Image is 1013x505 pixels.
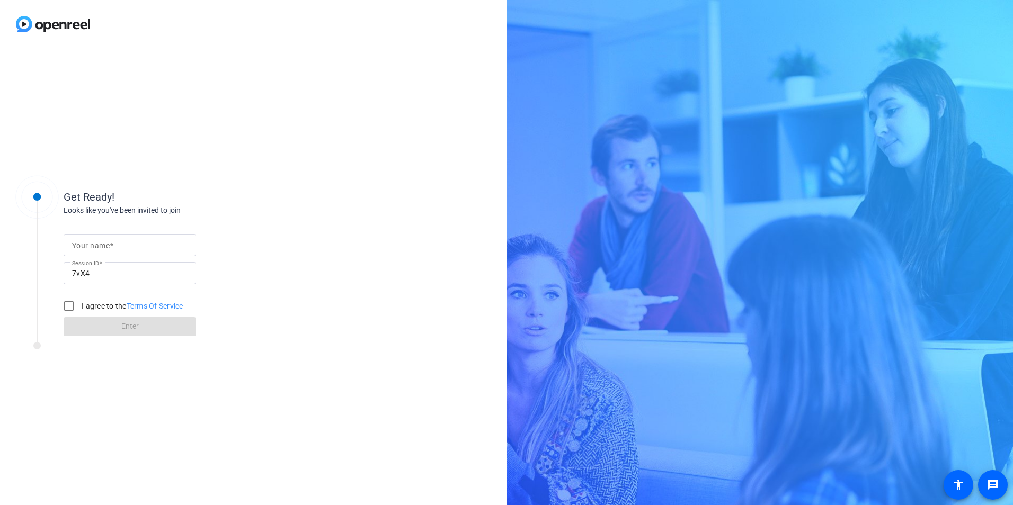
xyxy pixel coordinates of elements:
[64,205,276,216] div: Looks like you've been invited to join
[127,302,183,310] a: Terms Of Service
[79,301,183,311] label: I agree to the
[64,189,276,205] div: Get Ready!
[72,241,110,250] mat-label: Your name
[72,260,99,266] mat-label: Session ID
[952,479,965,491] mat-icon: accessibility
[987,479,999,491] mat-icon: message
